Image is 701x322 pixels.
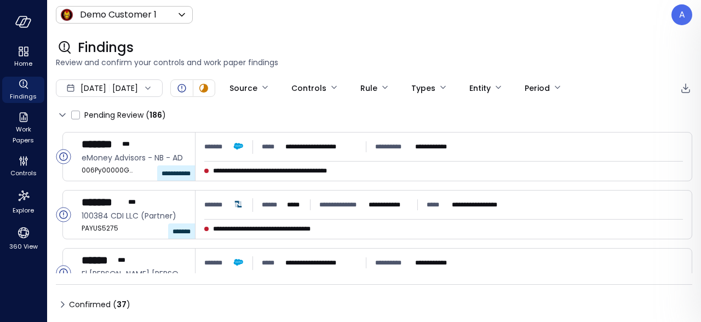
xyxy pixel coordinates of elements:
[679,82,692,95] div: Export to CSV
[229,79,257,97] div: Source
[82,268,186,280] span: El Palacio De Hierro - EXP - AD
[411,79,435,97] div: Types
[146,109,166,121] div: ( )
[56,149,71,164] div: Open
[113,298,130,311] div: ( )
[82,223,136,234] span: PAYUS5275
[525,79,550,97] div: Period
[13,205,34,216] span: Explore
[56,207,71,222] div: Open
[2,223,44,253] div: 360 View
[69,296,130,313] span: Confirmed
[82,152,186,164] span: eMoney Advisors - NB - AD
[117,299,127,310] span: 37
[2,153,44,180] div: Controls
[679,8,685,21] p: A
[84,106,166,124] span: Pending Review
[671,4,692,25] div: Ahikam
[2,77,44,103] div: Findings
[360,79,377,97] div: Rule
[10,91,37,102] span: Findings
[78,39,134,56] span: Findings
[452,199,507,210] p: 00587 John Quiroz
[60,8,73,21] img: Icon
[81,82,106,94] span: [DATE]
[56,56,692,68] span: Review and confirm your controls and work paper findings
[2,110,44,147] div: Work Papers
[9,241,38,252] span: 360 View
[150,110,162,120] span: 186
[291,79,326,97] div: Controls
[2,44,44,70] div: Home
[82,165,136,176] span: 006Py00000GRxcHIAT
[469,79,491,97] div: Entity
[82,210,186,222] span: 100384 CDI LLC (Partner)
[10,168,37,179] span: Controls
[7,124,40,146] span: Work Papers
[80,8,157,21] p: Demo Customer 1
[2,186,44,217] div: Explore
[56,265,71,280] div: Open
[197,82,210,95] div: In Progress
[175,82,188,95] div: Open
[14,58,32,69] span: Home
